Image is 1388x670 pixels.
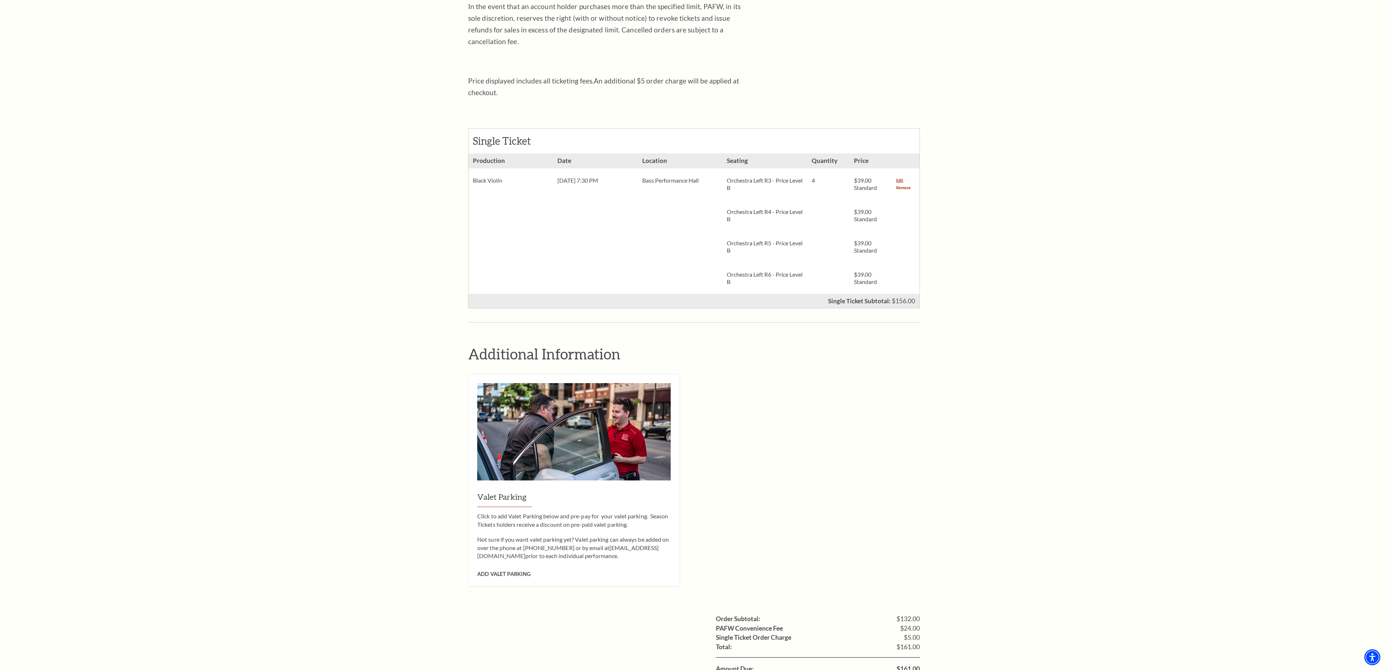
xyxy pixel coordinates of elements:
[904,634,920,641] span: $5.00
[468,153,553,168] h3: Production
[727,271,803,285] p: Orchestra Left R6 - Price Level B
[727,239,803,254] p: Orchestra Left R5 - Price Level B
[854,208,877,222] span: $39.00 Standard
[854,239,877,254] span: $39.00 Standard
[716,634,791,641] label: Single Ticket Order Charge
[468,75,745,98] p: Price displayed includes all ticketing fees.
[854,271,877,285] span: $39.00 Standard
[896,184,911,191] a: Remove
[638,153,722,168] h3: Location
[1364,649,1380,665] div: Accessibility Menu
[900,625,920,632] span: $24.00
[642,177,699,184] span: Bass Performance Hall
[716,625,783,632] label: PAFW Convenience Fee
[473,135,553,147] h2: Single Ticket
[892,297,915,305] span: $156.00
[477,491,671,507] h3: Valet Parking
[477,535,671,560] p: Not sure if you want valet parking yet? Valet parking can always be added on over the phone at [P...
[828,298,891,304] p: Single Ticket Subtotal:
[807,153,850,168] h3: Quantity
[477,571,530,577] span: Add Valet Parking
[468,344,920,363] h2: Additional Information
[722,153,807,168] h3: Seating
[854,177,877,191] span: $39.00 Standard
[897,616,920,622] span: $132.00
[716,616,760,622] label: Order Subtotal:
[553,168,638,192] div: [DATE] 7:30 PM
[477,512,671,529] p: Click to add Valet Parking below and pre-pay for your valet parking. Season Tickets holders recei...
[468,168,553,192] div: Black Violin
[553,153,638,168] h3: Date
[850,153,892,168] h3: Price
[727,177,803,191] p: Orchestra Left R3 - Price Level B
[897,644,920,650] span: $161.00
[716,644,732,650] label: Total:
[727,208,803,223] p: Orchestra Left R4 - Price Level B
[468,77,739,97] span: An additional $5 order charge will be applied at checkout.
[812,177,845,184] p: 4
[896,177,903,184] a: Edit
